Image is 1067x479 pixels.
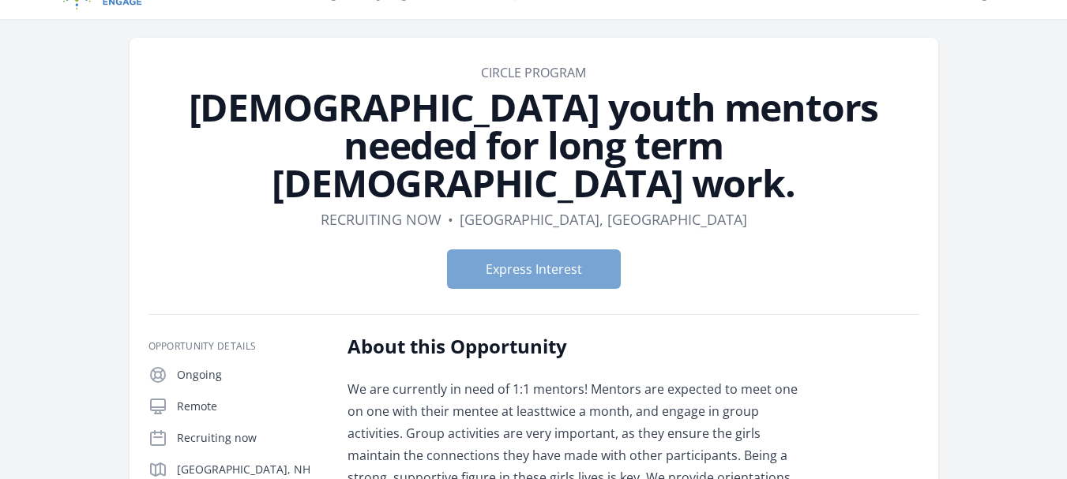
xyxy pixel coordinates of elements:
[448,208,453,230] div: •
[447,249,621,289] button: Express Interest
[177,430,322,446] p: Recruiting now
[177,399,322,414] p: Remote
[177,367,322,383] p: Ongoing
[460,208,747,230] dd: [GEOGRAPHIC_DATA], [GEOGRAPHIC_DATA]
[481,64,586,81] a: Circle Program
[148,340,322,353] h3: Opportunity Details
[348,334,810,359] h2: About this Opportunity
[321,208,441,230] dd: Recruiting now
[148,88,919,202] h1: [DEMOGRAPHIC_DATA] youth mentors needed for long term [DEMOGRAPHIC_DATA] work.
